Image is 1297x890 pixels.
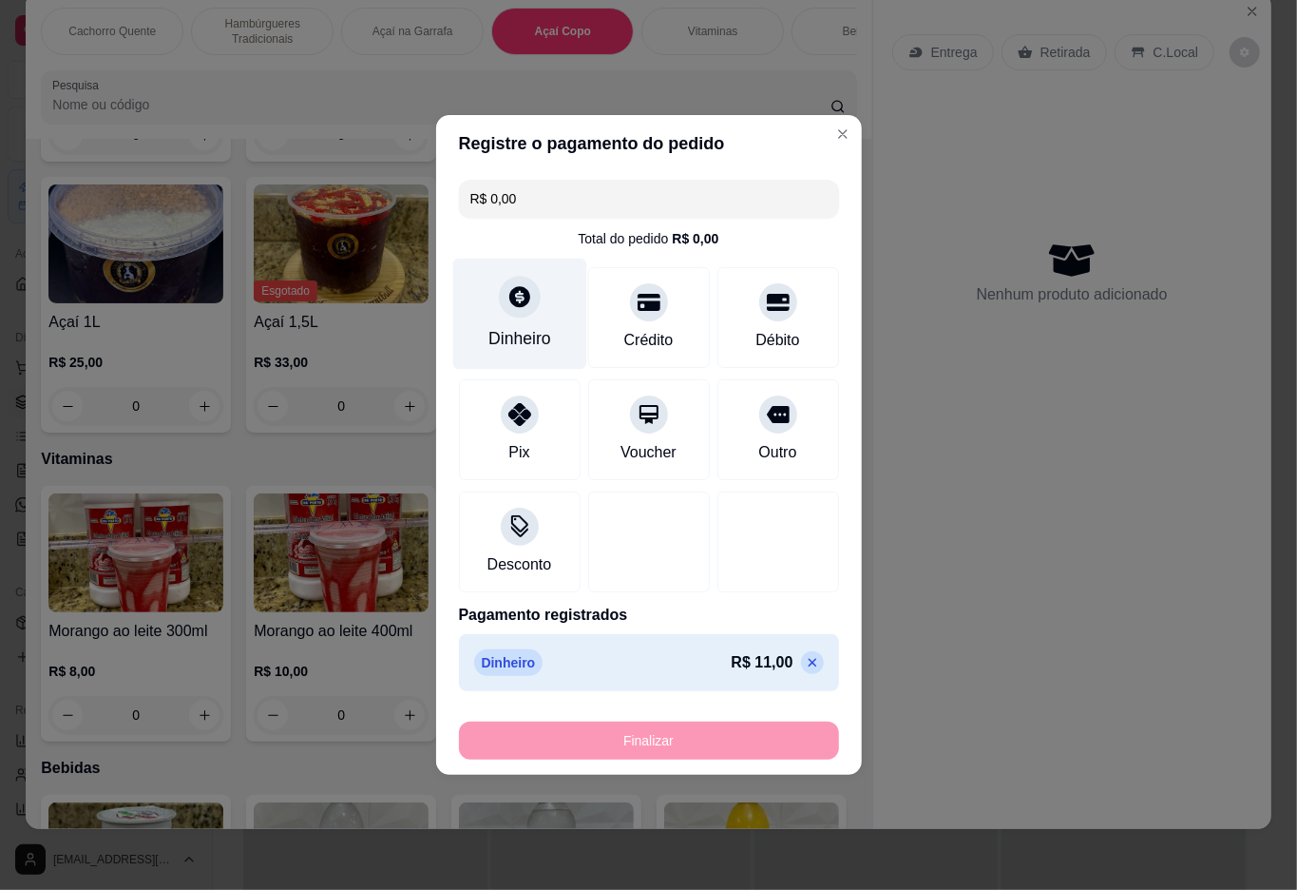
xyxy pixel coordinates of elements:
div: Pix [508,441,529,464]
p: Dinheiro [474,649,544,676]
div: R$ 0,00 [672,229,718,248]
div: Dinheiro [488,326,551,351]
div: Total do pedido [578,229,718,248]
div: Voucher [620,441,677,464]
header: Registre o pagamento do pedido [436,115,862,172]
input: Ex.: hambúrguer de cordeiro [470,180,828,218]
div: Outro [758,441,796,464]
div: Desconto [487,553,552,576]
div: Débito [755,329,799,352]
p: R$ 11,00 [732,651,793,674]
p: Pagamento registrados [459,604,839,627]
button: Close [828,119,858,149]
div: Crédito [624,329,674,352]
